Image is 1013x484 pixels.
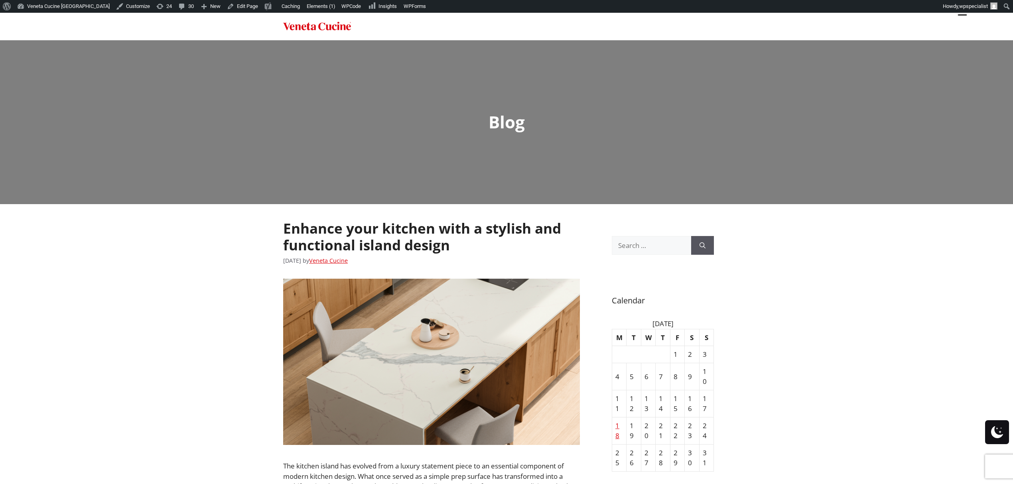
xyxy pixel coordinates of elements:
[309,257,348,264] a: Veneta Cucine
[283,21,351,32] img: Veneta Cucine USA
[670,346,685,363] td: 1
[612,319,714,329] caption: [DATE]
[670,445,685,472] td: 29
[959,3,988,9] span: wpspecialist
[670,329,685,346] th: Friday
[627,417,641,445] td: 19
[378,3,397,9] span: Insights
[700,417,714,445] td: 24
[685,445,699,472] td: 30
[612,390,627,417] td: 11
[656,363,670,390] td: 7
[670,363,685,390] td: 8
[656,390,670,417] td: 14
[641,390,656,417] td: 13
[627,329,641,346] th: Tuesday
[685,363,699,390] td: 9
[627,363,641,390] td: 5
[685,390,699,417] td: 16
[641,329,656,346] th: Wednesday
[656,329,670,346] th: Thursday
[612,295,714,307] h2: Calendar
[627,445,641,472] td: 26
[700,390,714,417] td: 17
[641,445,656,472] td: 27
[700,329,714,346] th: Sunday
[685,329,699,346] th: Saturday
[691,236,714,255] button: Search
[656,417,670,445] td: 21
[283,219,561,254] a: Enhance your kitchen with a stylish and functional island design
[670,390,685,417] td: 15
[670,417,685,445] td: 22
[685,346,699,363] td: 2
[641,417,656,445] td: 20
[283,257,301,264] time: [DATE]
[615,421,619,441] a: Posts published on August 18, 2025
[612,329,627,346] th: Monday
[656,445,670,472] td: 28
[685,417,699,445] td: 23
[700,445,714,472] td: 31
[700,363,714,390] td: 10
[612,363,627,390] td: 4
[700,346,714,363] td: 3
[627,390,641,417] td: 12
[612,445,627,472] td: 25
[641,363,656,390] td: 6
[303,257,348,264] span: by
